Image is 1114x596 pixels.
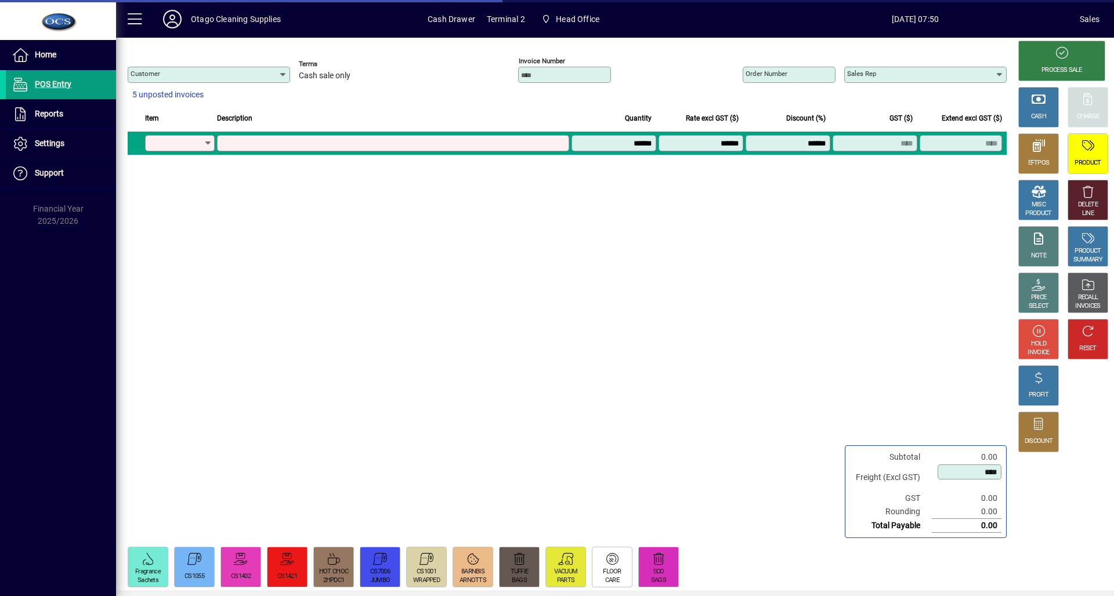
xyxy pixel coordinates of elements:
[556,10,599,28] span: Head Office
[35,139,64,148] span: Settings
[135,568,161,576] div: Fragrance
[932,450,1001,464] td: 0.00
[1032,201,1046,209] div: MISC
[299,60,368,68] span: Terms
[751,10,1080,28] span: [DATE] 07:50
[850,519,932,533] td: Total Payable
[132,89,204,101] span: 5 unposted invoices
[932,492,1001,505] td: 0.00
[417,568,436,576] div: CS1001
[1077,112,1099,121] div: CHARGE
[487,10,525,28] span: Terminal 2
[942,112,1002,125] span: Extend excl GST ($)
[932,505,1001,519] td: 0.00
[145,112,159,125] span: Item
[6,41,116,70] a: Home
[1025,437,1052,446] div: DISCOUNT
[557,576,575,585] div: PARTS
[847,70,876,78] mat-label: Sales rep
[370,576,390,585] div: JUMBO
[460,576,486,585] div: ARNOTTS
[511,568,529,576] div: TUFFIE
[746,70,787,78] mat-label: Order number
[1028,159,1050,168] div: EFTPOS
[1041,66,1082,75] div: PROCESS SALE
[512,576,527,585] div: BAGS
[217,112,252,125] span: Description
[428,10,475,28] span: Cash Drawer
[786,112,826,125] span: Discount (%)
[653,568,664,576] div: ECO
[277,572,297,581] div: CS1421
[1031,340,1046,348] div: HOLD
[138,576,158,585] div: Sachets
[299,71,350,81] span: Cash sale only
[231,572,251,581] div: CS1402
[1025,209,1051,218] div: PRODUCT
[131,70,160,78] mat-label: Customer
[850,505,932,519] td: Rounding
[554,568,578,576] div: VACUUM
[537,9,604,30] span: Head Office
[154,9,191,30] button: Profile
[519,57,565,65] mat-label: Invoice number
[1080,10,1099,28] div: Sales
[35,168,64,177] span: Support
[1078,293,1098,302] div: RECALL
[603,568,621,576] div: FLOOR
[850,450,932,464] td: Subtotal
[686,112,739,125] span: Rate excl GST ($)
[35,109,63,118] span: Reports
[319,568,348,576] div: HOT CHOC
[413,576,440,585] div: WRAPPED
[185,572,204,581] div: CS1055
[1078,201,1098,209] div: DELETE
[6,159,116,188] a: Support
[850,492,932,505] td: GST
[625,112,652,125] span: Quantity
[35,79,71,89] span: POS Entry
[889,112,913,125] span: GST ($)
[1075,159,1101,168] div: PRODUCT
[323,576,345,585] div: 2HPDC1
[370,568,390,576] div: CS7006
[932,519,1001,533] td: 0.00
[35,50,56,59] span: Home
[605,576,619,585] div: CARE
[1082,209,1094,218] div: LINE
[1075,302,1100,311] div: INVOICES
[6,129,116,158] a: Settings
[461,568,484,576] div: 8ARNBIS
[1031,252,1046,260] div: NOTE
[6,100,116,129] a: Reports
[191,10,281,28] div: Otago Cleaning Supplies
[1031,112,1046,121] div: CASH
[1029,391,1048,399] div: PROFIT
[850,464,932,492] td: Freight (Excl GST)
[1031,293,1047,302] div: PRICE
[1079,344,1097,353] div: RESET
[651,576,666,585] div: BAGS
[128,85,208,106] button: 5 unposted invoices
[1075,247,1101,256] div: PRODUCT
[1073,256,1102,264] div: SUMMARY
[1028,348,1049,357] div: INVOICE
[1029,302,1049,311] div: SELECT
